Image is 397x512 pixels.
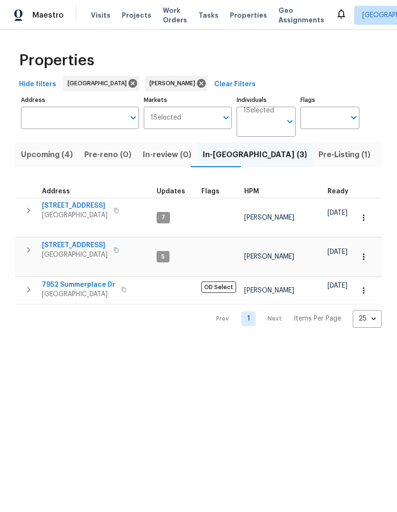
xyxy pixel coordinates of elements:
[243,107,274,115] span: 1 Selected
[42,280,115,290] span: 7952 Summerplace Dr
[207,310,382,328] nav: Pagination Navigation
[42,241,108,250] span: [STREET_ADDRESS]
[127,111,140,124] button: Open
[42,201,108,211] span: [STREET_ADDRESS]
[237,97,296,103] label: Individuals
[198,12,218,19] span: Tasks
[15,76,60,93] button: Hide filters
[244,188,259,195] span: HPM
[63,76,139,91] div: [GEOGRAPHIC_DATA]
[328,188,357,195] div: Earliest renovation start date (first business day after COE or Checkout)
[42,188,70,195] span: Address
[203,148,307,161] span: In-[GEOGRAPHIC_DATA] (3)
[214,79,256,90] span: Clear Filters
[328,282,347,289] span: [DATE]
[294,314,341,323] p: Items Per Page
[328,210,347,216] span: [DATE]
[230,10,267,20] span: Properties
[68,79,130,88] span: [GEOGRAPHIC_DATA]
[158,213,169,221] span: 7
[149,79,199,88] span: [PERSON_NAME]
[32,10,64,20] span: Maestro
[157,188,185,195] span: Updates
[144,97,232,103] label: Markets
[19,79,56,90] span: Hide filters
[201,188,219,195] span: Flags
[210,76,259,93] button: Clear Filters
[318,148,370,161] span: Pre-Listing (1)
[158,253,169,261] span: 5
[347,111,360,124] button: Open
[244,287,294,294] span: [PERSON_NAME]
[283,115,297,128] button: Open
[21,97,139,103] label: Address
[328,188,348,195] span: Ready
[42,211,108,220] span: [GEOGRAPHIC_DATA]
[42,290,115,299] span: [GEOGRAPHIC_DATA]
[328,249,347,255] span: [DATE]
[150,114,181,122] span: 1 Selected
[201,281,236,293] span: OD Select
[21,148,73,161] span: Upcoming (4)
[244,253,294,260] span: [PERSON_NAME]
[219,111,233,124] button: Open
[84,148,131,161] span: Pre-reno (0)
[91,10,110,20] span: Visits
[244,214,294,221] span: [PERSON_NAME]
[143,148,191,161] span: In-review (0)
[353,306,382,331] div: 25
[163,6,187,25] span: Work Orders
[241,311,256,326] a: Goto page 1
[122,10,151,20] span: Projects
[145,76,208,91] div: [PERSON_NAME]
[278,6,324,25] span: Geo Assignments
[300,97,359,103] label: Flags
[19,56,94,65] span: Properties
[42,250,108,260] span: [GEOGRAPHIC_DATA]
